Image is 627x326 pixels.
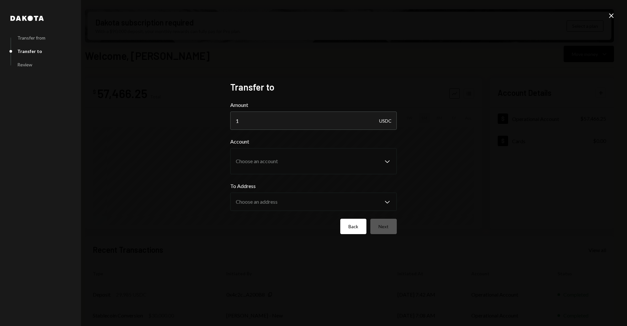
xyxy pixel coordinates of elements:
div: Review [17,62,32,67]
input: Enter amount [230,112,397,130]
label: To Address [230,182,397,190]
div: Transfer to [17,48,42,54]
h2: Transfer to [230,81,397,94]
label: Amount [230,101,397,109]
label: Account [230,138,397,146]
button: Account [230,148,397,174]
button: Back [340,219,366,234]
div: USDC [379,112,392,130]
button: To Address [230,193,397,211]
div: Transfer from [17,35,45,41]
